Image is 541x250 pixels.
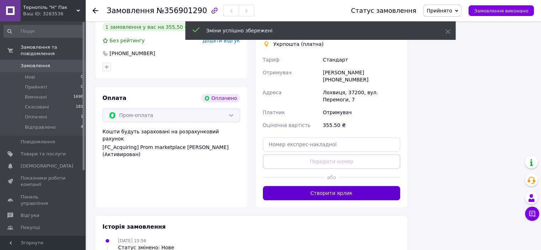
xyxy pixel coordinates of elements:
[263,110,285,115] span: Платник
[263,186,401,200] button: Створити ярлик
[25,124,56,131] span: Відправлено
[25,104,49,110] span: Скасовані
[25,94,47,100] span: Виконані
[92,7,98,14] div: Повернутися назад
[263,70,292,75] span: Отримувач
[118,238,146,243] span: [DATE] 15:56
[206,27,428,34] div: Зміни успішно збережені
[107,6,154,15] span: Замовлення
[263,90,282,95] span: Адреса
[351,7,417,14] div: Статус замовлення
[102,128,240,158] div: Кошти будуть зараховані на розрахунковий рахунок
[263,57,280,63] span: Тариф
[322,119,402,132] div: 355.50 ₴
[21,163,73,169] span: [DEMOGRAPHIC_DATA]
[263,122,311,128] span: Оціночна вартість
[263,137,401,151] input: Номер експрес-накладної
[4,25,84,38] input: Пошук
[21,139,55,145] span: Повідомлення
[21,44,85,57] span: Замовлення та повідомлення
[21,151,66,157] span: Товари та послуги
[322,86,402,106] div: Лохвиця, 37200, вул. Перемоги, 7
[81,74,83,80] span: 0
[322,53,402,66] div: Стандарт
[110,38,145,43] span: Без рейтингу
[21,194,66,207] span: Панель управління
[157,6,207,15] span: №356901290
[25,74,35,80] span: Нові
[109,50,156,57] div: [PHONE_NUMBER]
[81,114,83,120] span: 1
[272,41,325,48] div: Укрпошта (платна)
[102,95,126,101] span: Оплата
[25,84,47,90] span: Прийняті
[73,94,83,100] span: 1698
[21,63,50,69] span: Замовлення
[21,224,40,231] span: Покупці
[21,175,66,188] span: Показники роботи компанії
[81,84,83,90] span: 0
[102,223,166,230] span: Історія замовлення
[102,23,191,31] div: 1 замовлення у вас на 355,50 ₴
[468,5,534,16] button: Замовлення виконано
[525,207,539,221] button: Чат з покупцем
[426,8,452,14] span: Прийнято
[322,106,402,119] div: Отримувач
[76,104,83,110] span: 181
[201,94,240,102] div: Оплачено
[21,212,39,219] span: Відгуки
[102,144,240,158] div: [FC_Acquiring] Prom marketplace [PERSON_NAME] (Активирован)
[474,8,528,14] span: Замовлення виконано
[23,4,76,11] span: Тернопіль "Н" Пак
[322,66,402,86] div: [PERSON_NAME] [PHONE_NUMBER]
[324,174,338,181] span: або
[25,114,47,120] span: Оплачені
[81,124,83,131] span: 4
[23,11,85,17] div: Ваш ID: 3283536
